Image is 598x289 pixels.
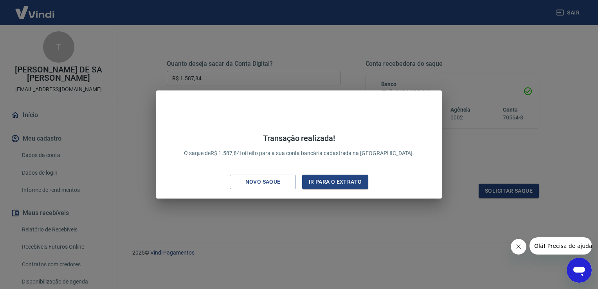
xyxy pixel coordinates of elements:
[184,134,414,157] p: O saque de R$ 1.587,84 foi feito para a sua conta bancária cadastrada na [GEOGRAPHIC_DATA].
[184,134,414,143] h4: Transação realizada!
[302,175,368,189] button: Ir para o extrato
[230,175,296,189] button: Novo saque
[5,5,66,12] span: Olá! Precisa de ajuda?
[530,237,592,255] iframe: Mensagem da empresa
[567,258,592,283] iframe: Botão para abrir a janela de mensagens
[511,239,526,255] iframe: Fechar mensagem
[236,177,290,187] div: Novo saque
